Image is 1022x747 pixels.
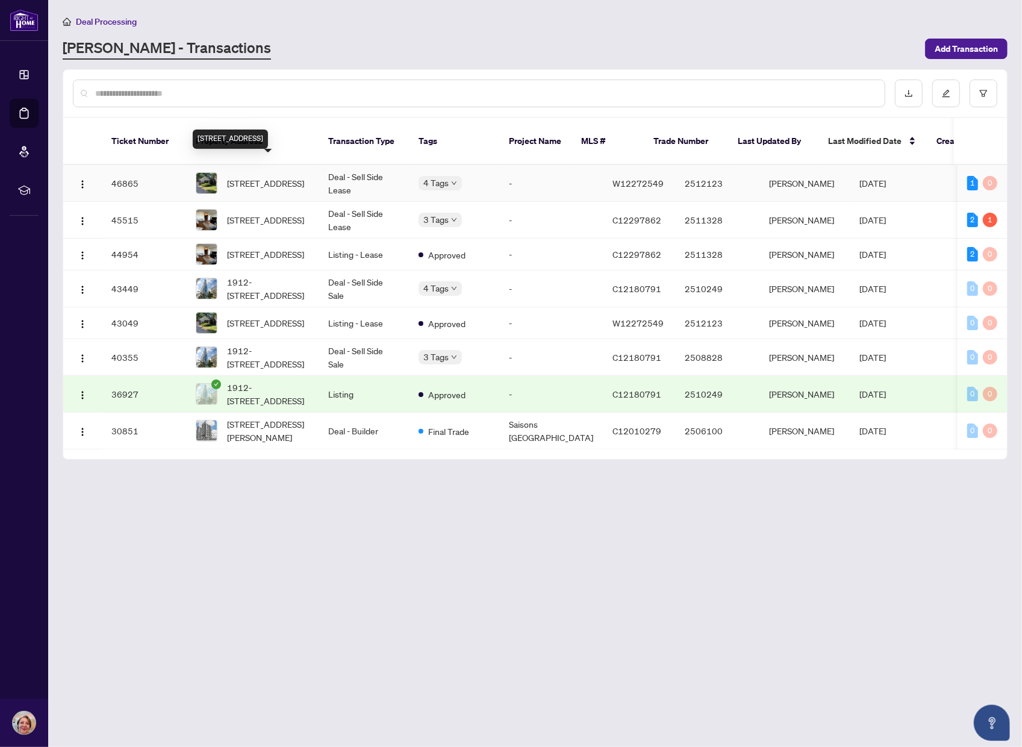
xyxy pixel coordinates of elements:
img: thumbnail-img [196,384,217,404]
td: 2511328 [675,202,759,239]
td: 44954 [102,239,186,270]
td: Deal - Builder [319,413,409,449]
th: Transaction Type [319,118,409,165]
th: Last Modified Date [818,118,927,165]
th: MLS # [572,118,644,165]
span: [STREET_ADDRESS] [227,213,304,227]
button: Add Transaction [925,39,1008,59]
img: Logo [78,427,87,437]
td: - [499,165,603,202]
span: [STREET_ADDRESS][PERSON_NAME] [227,417,309,444]
button: Logo [73,279,92,298]
td: - [499,307,603,339]
button: edit [932,80,960,107]
td: Deal - Sell Side Sale [319,270,409,307]
span: [DATE] [859,283,886,294]
span: [DATE] [859,389,886,399]
a: [PERSON_NAME] - Transactions [63,38,271,60]
td: Listing [319,376,409,413]
span: [DATE] [859,178,886,189]
td: 2511328 [675,239,759,270]
td: 2506100 [675,413,759,449]
img: thumbnail-img [196,313,217,333]
td: 2508828 [675,339,759,376]
img: Logo [78,285,87,295]
span: C12297862 [612,214,661,225]
span: Last Modified Date [828,134,902,148]
button: Open asap [974,705,1010,741]
span: download [905,89,913,98]
span: C12180791 [612,352,661,363]
div: 0 [967,316,978,330]
span: 1912-[STREET_ADDRESS] [227,344,309,370]
td: 40355 [102,339,186,376]
td: - [499,202,603,239]
div: 0 [967,387,978,401]
span: [STREET_ADDRESS] [227,248,304,261]
span: 1912-[STREET_ADDRESS] [227,381,309,407]
button: filter [970,80,997,107]
td: Saisons [GEOGRAPHIC_DATA] [499,413,603,449]
div: 0 [967,281,978,296]
div: 1 [967,176,978,190]
span: check-circle [211,380,221,389]
img: Profile Icon [13,711,36,734]
td: 45515 [102,202,186,239]
img: thumbnail-img [196,347,217,367]
td: - [499,270,603,307]
button: Logo [73,384,92,404]
div: 2 [967,247,978,261]
span: Approved [428,248,466,261]
span: W12272549 [612,178,664,189]
span: Add Transaction [935,39,998,58]
img: Logo [78,216,87,226]
img: thumbnail-img [196,244,217,264]
img: Logo [78,251,87,260]
span: down [451,180,457,186]
img: thumbnail-img [196,210,217,230]
th: Ticket Number [102,118,186,165]
td: Deal - Sell Side Sale [319,339,409,376]
button: Logo [73,313,92,333]
td: - [499,376,603,413]
span: Deal Processing [76,16,137,27]
div: 0 [983,350,997,364]
td: 30851 [102,413,186,449]
th: Project Name [499,118,572,165]
div: 1 [983,213,997,227]
span: [STREET_ADDRESS] [227,316,304,330]
button: Logo [73,245,92,264]
img: Logo [78,354,87,363]
img: thumbnail-img [196,420,217,441]
td: [PERSON_NAME] [759,202,850,239]
th: Trade Number [644,118,728,165]
span: W12272549 [612,317,664,328]
span: down [451,286,457,292]
img: Logo [78,390,87,400]
span: 3 Tags [423,350,449,364]
span: C12180791 [612,283,661,294]
div: 0 [967,424,978,438]
span: [DATE] [859,425,886,436]
td: Deal - Sell Side Lease [319,202,409,239]
button: Logo [73,421,92,440]
span: C12180791 [612,389,661,399]
div: 0 [983,176,997,190]
span: [STREET_ADDRESS] [227,177,304,190]
span: C12010279 [612,425,661,436]
span: [DATE] [859,352,886,363]
button: Logo [73,210,92,230]
td: [PERSON_NAME] [759,307,850,339]
td: [PERSON_NAME] [759,339,850,376]
td: [PERSON_NAME] [759,270,850,307]
span: 4 Tags [423,281,449,295]
td: 43449 [102,270,186,307]
td: 46865 [102,165,186,202]
td: 36927 [102,376,186,413]
div: [STREET_ADDRESS] [193,130,268,149]
td: [PERSON_NAME] [759,239,850,270]
span: down [451,354,457,360]
span: down [451,217,457,223]
th: Created By [927,118,999,165]
span: filter [979,89,988,98]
